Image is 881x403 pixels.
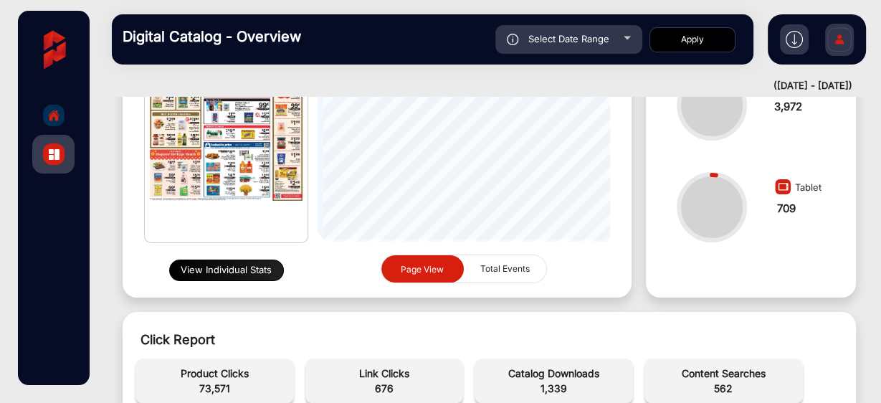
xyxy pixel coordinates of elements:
span: Content Searches [652,366,796,381]
h3: Digital Catalog - Overview [123,28,323,45]
span: Select Date Range [528,33,609,44]
strong: 3,972 [774,100,802,113]
button: Total Events [464,255,546,283]
img: vmg-logo [29,25,78,75]
img: icon [507,34,519,45]
span: Page View [401,263,444,274]
mat-button-toggle-group: graph selection [381,255,547,284]
img: image [771,178,795,201]
img: catalog [49,149,59,160]
img: Sign%20Up.svg [824,16,854,67]
img: home [47,109,60,122]
strong: 709 [777,201,796,215]
span: Total Events [472,255,538,283]
div: Tablet [771,174,831,201]
span: 73,571 [143,381,287,396]
img: h2download.svg [786,31,803,48]
span: Catalog Downloads [482,366,626,381]
button: Apply [649,27,735,52]
span: Product Clicks [143,366,287,381]
span: 1,339 [482,381,626,396]
div: Click Report [141,330,838,349]
span: Link Clicks [313,366,457,381]
div: ([DATE] - [DATE]) [97,79,852,93]
span: 562 [652,381,796,396]
span: 676 [313,381,457,396]
button: View Individual Stats [169,260,284,281]
button: Page View [381,255,464,283]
